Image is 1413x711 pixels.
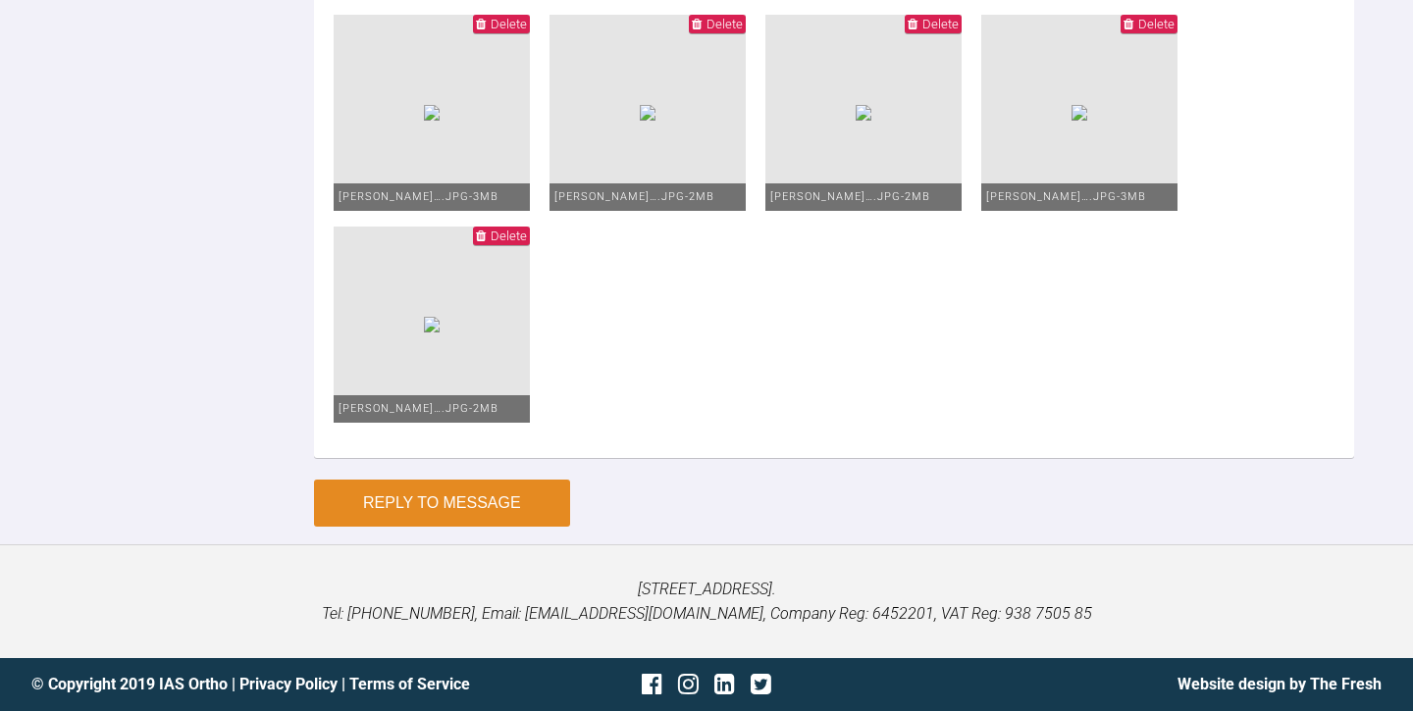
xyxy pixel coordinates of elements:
[1177,675,1382,693] a: Website design by The Fresh
[239,675,338,693] a: Privacy Policy
[339,402,498,415] span: [PERSON_NAME]….JPG - 2MB
[856,105,871,121] img: f13e55dc-e183-4e89-acb2-54792fb5e919
[424,317,440,332] img: 15f4ea09-242e-4da3-92ae-5560abf5e6b6
[424,105,440,121] img: a23a273d-6e7f-44f6-8cf3-dc9edd8c749a
[31,672,482,697] div: © Copyright 2019 IAS Ortho | |
[922,17,959,31] span: Delete
[31,577,1382,627] p: [STREET_ADDRESS]. Tel: [PHONE_NUMBER], Email: [EMAIL_ADDRESS][DOMAIN_NAME], Company Reg: 6452201,...
[314,480,570,527] button: Reply to Message
[1138,17,1175,31] span: Delete
[554,190,714,203] span: [PERSON_NAME]….JPG - 2MB
[640,105,655,121] img: d9d551f3-9ab9-4e9e-bc97-b2b001d0c51c
[491,229,527,243] span: Delete
[491,17,527,31] span: Delete
[770,190,930,203] span: [PERSON_NAME]….JPG - 2MB
[339,190,498,203] span: [PERSON_NAME]….JPG - 3MB
[706,17,743,31] span: Delete
[349,675,470,693] a: Terms of Service
[986,190,1146,203] span: [PERSON_NAME]….JPG - 3MB
[1072,105,1087,121] img: 966837e2-d4d1-4561-beb6-a3f653b6d922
